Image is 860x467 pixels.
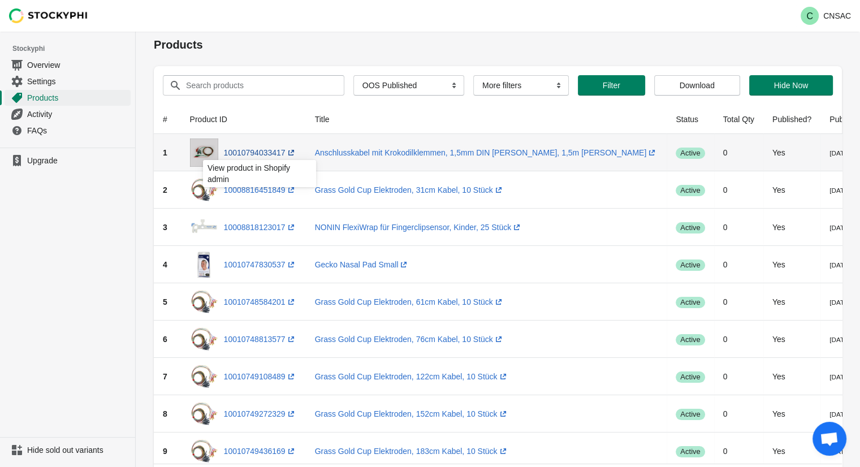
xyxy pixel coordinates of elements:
span: Overview [27,59,128,71]
span: active [676,334,705,345]
input: Search products [185,75,324,96]
button: Avatar with initials CCNSAC [796,5,855,27]
th: Published? [763,105,820,134]
a: FAQs [5,122,131,139]
a: Grass Gold Cup Elektroden, 122cm Kabel, 10 Stück(opens a new window) [315,372,509,381]
span: 4 [163,260,167,269]
span: Settings [27,76,128,87]
a: Grass Gold Cup Elektroden, 76cm Kabel, 10 Stück(opens a new window) [315,335,504,344]
span: active [676,446,705,457]
a: Grass Gold Cup Elektroden, 61cm Kabel, 10 Stück(opens a new window) [315,297,504,306]
span: Filter [603,81,620,90]
a: 10008818123017(opens a new window) [224,223,297,232]
span: active [676,260,705,271]
th: Product ID [181,105,306,134]
td: Yes [763,246,820,283]
a: Grass Gold Cup Elektroden, 183cm Kabel, 10 Stück(opens a new window) [315,447,509,456]
span: 6 [163,335,167,344]
img: AM-007_1800x1800_0511307d-308f-4dc6-b094-ddb67c120e24.png [190,250,218,279]
span: Avatar with initials C [801,7,819,25]
a: Anschlusskabel mit Krokodilklemmen, 1,5mm DIN [PERSON_NAME], 1,5m [PERSON_NAME](opens a new window) [315,148,658,157]
a: Products [5,89,131,106]
a: Upgrade [5,153,131,168]
span: active [676,409,705,420]
a: Gecko Nasal Pad Small(opens a new window) [315,260,410,269]
img: grass-eeg-gold-cup-electrodes-2_1800x1800_1_b564047b-e71e-4f85-838d-7a5f1de7f446.png [190,437,218,465]
span: 7 [163,372,167,381]
a: 10010749108489(opens a new window) [224,372,297,381]
td: 0 [714,321,763,358]
td: Yes [763,134,820,171]
span: Activity [27,109,128,120]
td: Yes [763,209,820,246]
span: Hide Now [773,81,808,90]
span: Stockyphi [12,43,135,54]
a: Grass Gold Cup Elektroden, 31cm Kabel, 10 Stück(opens a new window) [315,185,504,194]
a: 10010748584201(opens a new window) [224,297,297,306]
span: Download [680,81,715,90]
td: Yes [763,321,820,358]
td: 0 [714,246,763,283]
span: active [676,371,705,383]
span: 9 [163,447,167,456]
img: grass-eeg-gold-cup-electrodes-2_1800x1800_1_583c62f1-bfd4-4bd2-9f99-6521784b1506.png [190,325,218,353]
h1: Products [154,37,842,53]
span: 8 [163,409,167,418]
span: FAQs [27,125,128,136]
a: Settings [5,73,131,89]
img: grass-eeg-gold-cup-electrodes-2_1800x1800_1.png [190,176,218,204]
span: Hide sold out variants [27,444,128,456]
button: Hide Now [749,75,833,96]
td: 0 [714,283,763,321]
th: Title [306,105,667,134]
span: 5 [163,297,167,306]
a: 10010749272329(opens a new window) [224,409,297,418]
td: 0 [714,209,763,246]
td: 0 [714,134,763,171]
img: FW-002-1_1800x1800_6cd6230e-c090-4f8c-9e0d-21987f194542.png [190,213,218,241]
a: Grass Gold Cup Elektroden, 152cm Kabel, 10 Stück(opens a new window) [315,409,509,418]
a: 10010747830537(opens a new window) [224,260,297,269]
a: 10010748813577(opens a new window) [224,335,297,344]
td: 0 [714,171,763,209]
text: C [806,11,813,21]
span: Products [27,92,128,103]
span: active [676,185,705,196]
td: Yes [763,395,820,433]
a: 10010749436169(opens a new window) [224,447,297,456]
span: 2 [163,185,167,194]
span: active [676,148,705,159]
td: Yes [763,171,820,209]
a: 10010794033417(opens a new window) [224,148,297,157]
a: Hide sold out variants [5,442,131,458]
a: NONIN FlexiWrap für Fingerclipsensor, Kinder, 25 Stück(opens a new window) [315,223,523,232]
a: Overview [5,57,131,73]
img: grass-eeg-gold-cup-electrodes-2_1800x1800_1_044b16fa-7d9e-49c8-84c8-253fb9a26fff.png [190,400,218,428]
img: aligator-clip-krokodilklemme-AE-007.jpg [190,139,218,167]
td: Yes [763,283,820,321]
th: Total Qty [714,105,763,134]
th: Status [667,105,714,134]
span: active [676,297,705,308]
td: Yes [763,358,820,395]
span: Upgrade [27,155,128,166]
div: Open chat [813,422,846,456]
td: 0 [714,395,763,433]
span: active [676,222,705,233]
button: Download [654,75,740,96]
td: 0 [714,358,763,395]
th: # [154,105,181,134]
img: Stockyphi [9,8,88,23]
img: grass-eeg-gold-cup-electrodes-2_1800x1800_1_1d83bf2a-be57-4f06-918c-3c8aa9dffa69.png [190,362,218,391]
a: Activity [5,106,131,122]
button: Filter [578,75,645,96]
span: 3 [163,223,167,232]
img: grass-eeg-gold-cup-electrodes-2_1800x1800_1_520f2c65-2dad-450b-b20d-3fe4559d8e41.png [190,288,218,316]
span: 1 [163,148,167,157]
p: CNSAC [823,11,851,20]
